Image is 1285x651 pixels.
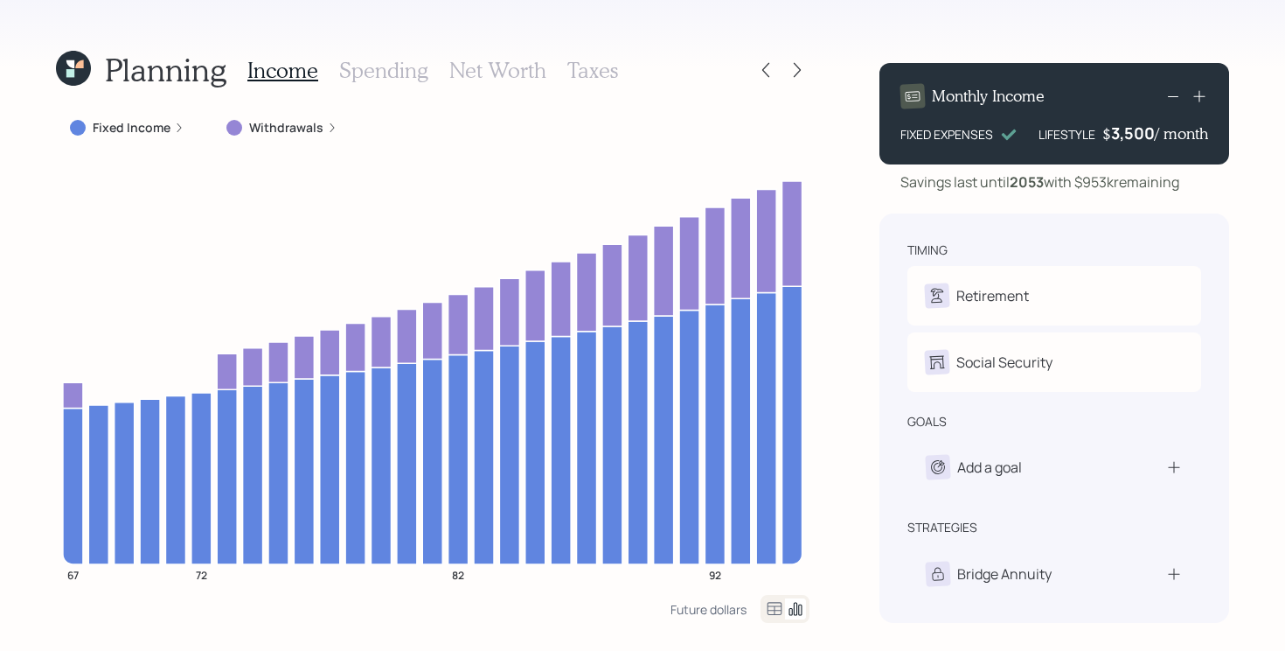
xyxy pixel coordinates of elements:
[67,567,79,582] tspan: 67
[670,601,747,618] div: Future dollars
[449,58,546,83] h3: Net Worth
[339,58,428,83] h3: Spending
[709,567,721,582] tspan: 92
[907,413,947,430] div: goals
[956,285,1029,306] div: Retirement
[249,119,323,136] label: Withdrawals
[1038,125,1095,143] div: LIFESTYLE
[957,457,1022,478] div: Add a goal
[1010,172,1044,192] b: 2053
[93,119,170,136] label: Fixed Income
[1111,122,1155,143] div: 3,500
[105,51,226,88] h1: Planning
[907,241,948,259] div: timing
[1102,124,1111,143] h4: $
[196,567,207,582] tspan: 72
[907,519,977,536] div: strategies
[247,58,318,83] h3: Income
[900,125,993,143] div: FIXED EXPENSES
[932,87,1045,106] h4: Monthly Income
[957,563,1052,584] div: Bridge Annuity
[567,58,618,83] h3: Taxes
[900,171,1179,192] div: Savings last until with $953k remaining
[956,352,1052,373] div: Social Security
[452,567,464,582] tspan: 82
[1155,124,1208,143] h4: / month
